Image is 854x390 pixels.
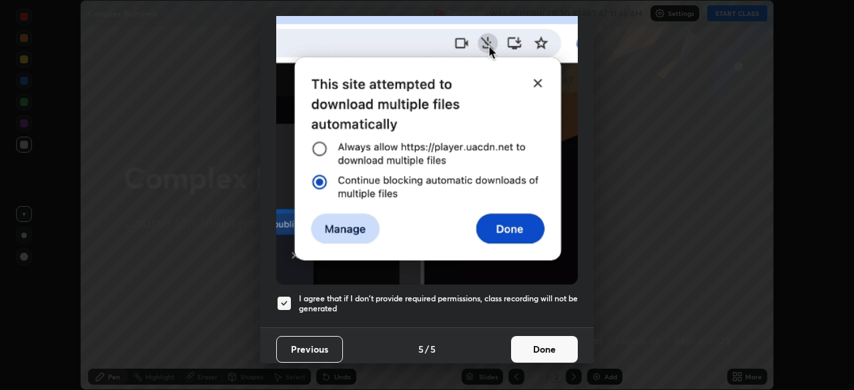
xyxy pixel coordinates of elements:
h5: I agree that if I don't provide required permissions, class recording will not be generated [299,293,578,314]
button: Done [511,336,578,363]
h4: 5 [418,342,424,356]
button: Previous [276,336,343,363]
h4: / [425,342,429,356]
h4: 5 [430,342,436,356]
